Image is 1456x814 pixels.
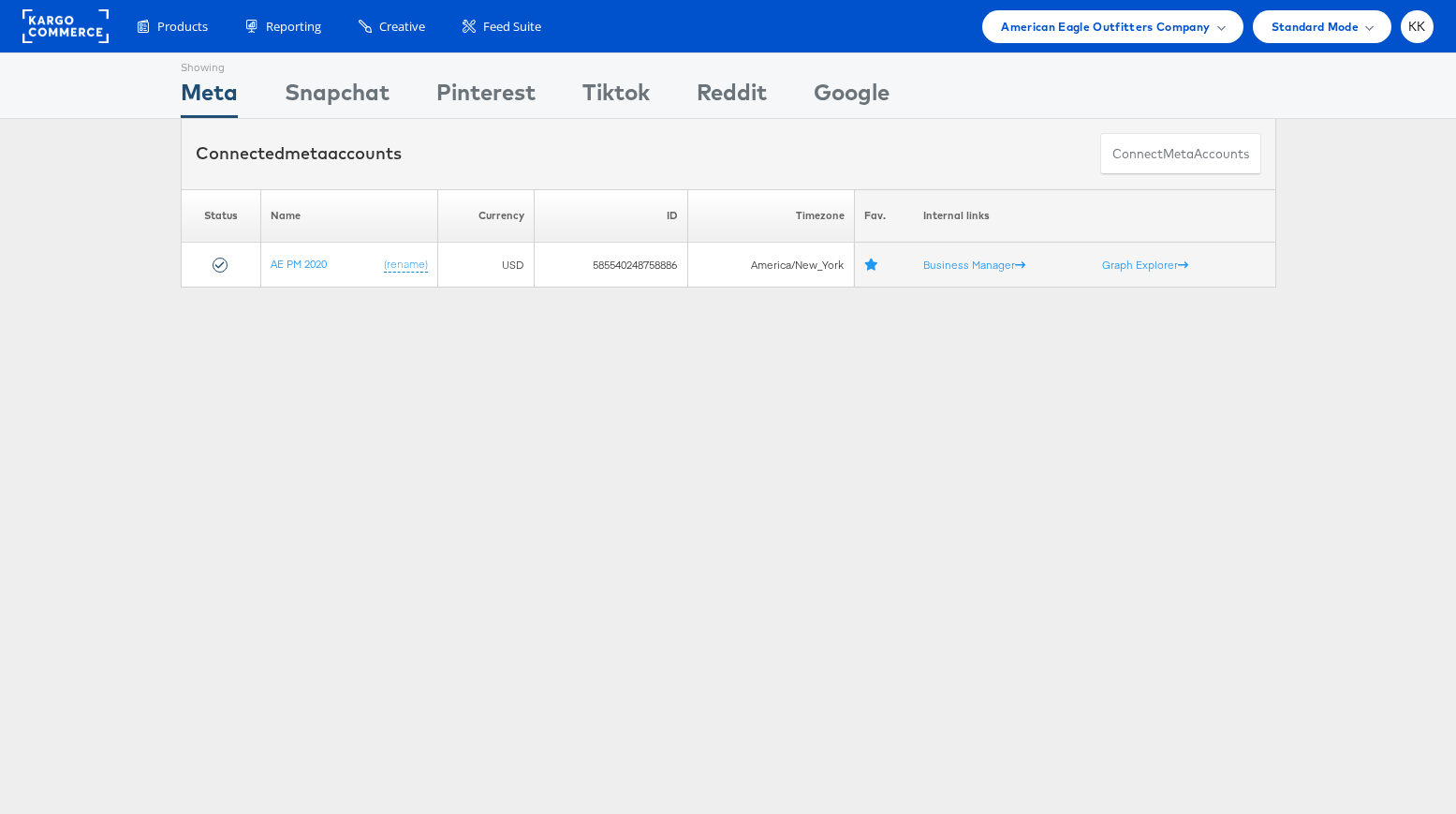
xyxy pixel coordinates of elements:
[1163,145,1194,163] span: meta
[436,76,536,118] div: Pinterest
[181,76,238,118] div: Meta
[697,76,767,118] div: Reddit
[1001,17,1210,37] span: American Eagle Outfitters Company
[922,258,1024,272] a: Business Manager
[534,189,687,243] th: ID
[181,189,259,243] th: Status
[436,189,533,243] th: Currency
[383,257,427,273] a: (rename)
[379,18,425,36] span: Creative
[687,189,853,243] th: Timezone
[534,243,687,288] td: 585540248758886
[1101,258,1187,272] a: Graph Explorer
[266,18,321,36] span: Reporting
[687,243,853,288] td: America/New_York
[285,76,390,118] div: Snapchat
[157,18,208,36] span: Products
[259,189,436,243] th: Name
[1100,133,1261,175] button: ConnectmetaAccounts
[1408,21,1426,33] span: KK
[483,18,541,36] span: Feed Suite
[196,141,402,166] div: Connected accounts
[285,142,328,164] span: meta
[270,257,326,271] a: AE PM 2020
[582,76,650,118] div: Tiktok
[181,53,238,76] div: Showing
[1272,17,1359,37] span: Standard Mode
[814,76,890,118] div: Google
[436,243,533,288] td: USD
